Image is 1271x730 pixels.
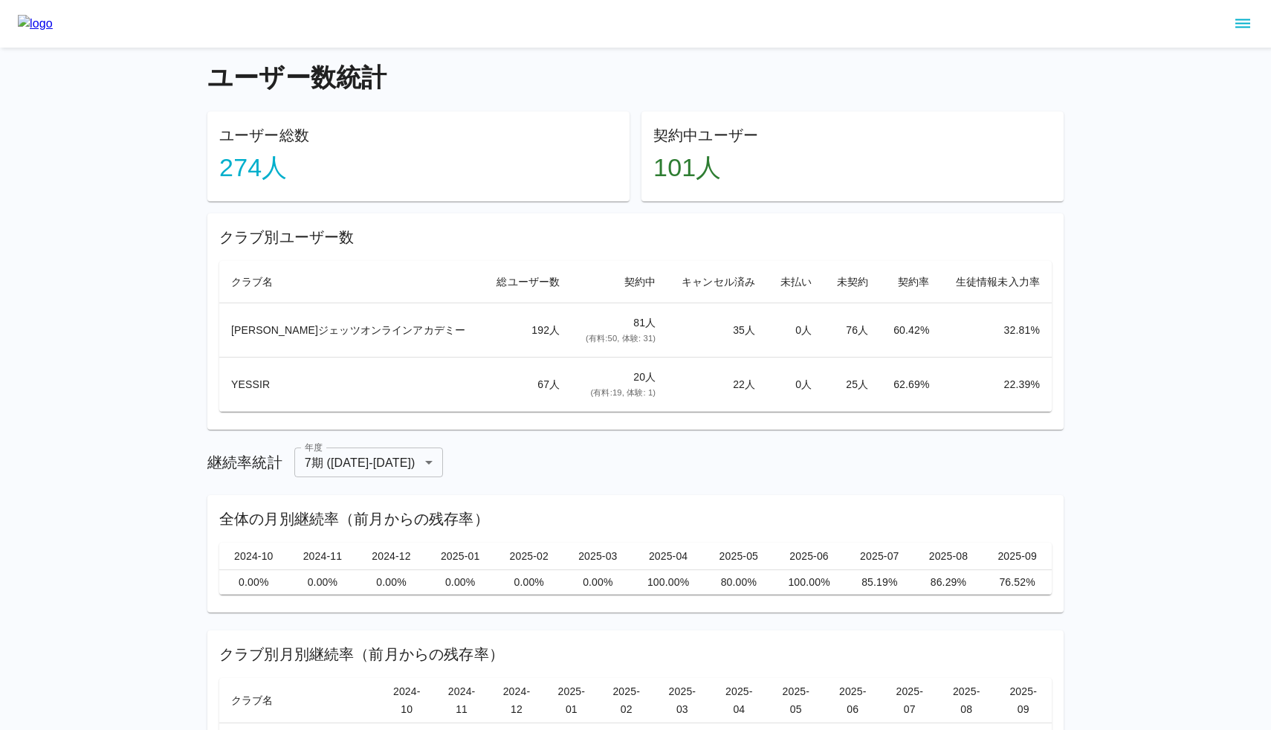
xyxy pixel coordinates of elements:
h6: クラブ別ユーザー数 [219,225,1052,249]
th: 未契約 [824,261,880,303]
th: 2025-01 [426,543,495,570]
td: 76.52% [983,570,1052,595]
h6: ユーザー総数 [219,123,618,147]
h6: 契約中ユーザー [653,123,1052,147]
th: 2025-05 [768,678,824,723]
th: 2024-11 [434,678,489,723]
th: 2025-08 [938,678,995,723]
th: 2025-02 [599,678,654,723]
button: sidemenu [1230,11,1255,36]
h4: ユーザー数統計 [207,62,1064,94]
td: 0 人 [767,358,824,412]
td: 60.42 % [880,303,941,357]
td: 25 人 [824,358,880,412]
td: 100.00% [633,570,705,595]
td: 0.00% [494,570,563,595]
th: 2025-03 [654,678,711,723]
th: 2024-12 [357,543,426,570]
div: 7期 ([DATE]-[DATE]) [294,448,443,477]
h4: 101 人 [653,152,1052,184]
h4: 274 人 [219,152,618,184]
th: 総ユーザー数 [483,261,572,303]
th: キャンセル済み [667,261,767,303]
td: 0.00% [426,570,495,595]
td: 192 人 [483,303,572,357]
h6: 継続率統計 [207,450,282,474]
td: 35 人 [667,303,767,357]
td: 0 人 [767,303,824,357]
th: 2025-05 [705,543,774,570]
td: 67 人 [483,358,572,412]
td: 0.00% [288,570,358,595]
td: 0.00% [357,570,426,595]
td: 0.00% [219,570,288,595]
td: 22.39 % [942,358,1052,412]
th: 2025-07 [882,678,938,723]
span: (有料: 19 , 体験: 1 ) [590,388,656,397]
label: 年度 [305,441,323,453]
th: 2025-04 [633,543,705,570]
th: 2024-11 [288,543,358,570]
img: logo [18,15,53,33]
th: 2025-02 [494,543,563,570]
th: 2025-07 [845,543,914,570]
td: 32.81 % [942,303,1052,357]
span: (有料: 50 , 体験: 31 ) [586,334,656,343]
th: 2025-09 [983,543,1052,570]
td: 76 人 [824,303,880,357]
th: 2025-01 [544,678,599,723]
td: 22 人 [667,358,767,412]
th: 契約率 [880,261,941,303]
th: 未払い [767,261,824,303]
th: 2025-03 [563,543,633,570]
th: 2024-12 [489,678,544,723]
td: 85.19% [845,570,914,595]
th: クラブ名 [219,261,483,303]
th: 2025-06 [773,543,845,570]
td: YESSIR [219,358,483,412]
td: 20 人 [572,358,667,412]
td: 62.69 % [880,358,941,412]
h6: 全体の月別継続率（前月からの残存率） [219,507,1052,531]
td: 86.29% [914,570,983,595]
td: 100.00% [773,570,845,595]
h6: クラブ別月別継続率（前月からの残存率） [219,642,1052,666]
th: 2025-09 [995,678,1052,723]
th: 2025-04 [711,678,767,723]
td: 0.00% [563,570,633,595]
td: 81 人 [572,303,667,357]
td: [PERSON_NAME]ジェッツオンラインアカデミー [219,303,483,357]
th: 2024-10 [379,678,434,723]
th: クラブ名 [219,678,379,723]
th: 2025-08 [914,543,983,570]
td: 80.00% [705,570,774,595]
th: 2025-06 [824,678,881,723]
th: 生徒情報未入力率 [942,261,1052,303]
th: 2024-10 [219,543,288,570]
th: 契約中 [572,261,667,303]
